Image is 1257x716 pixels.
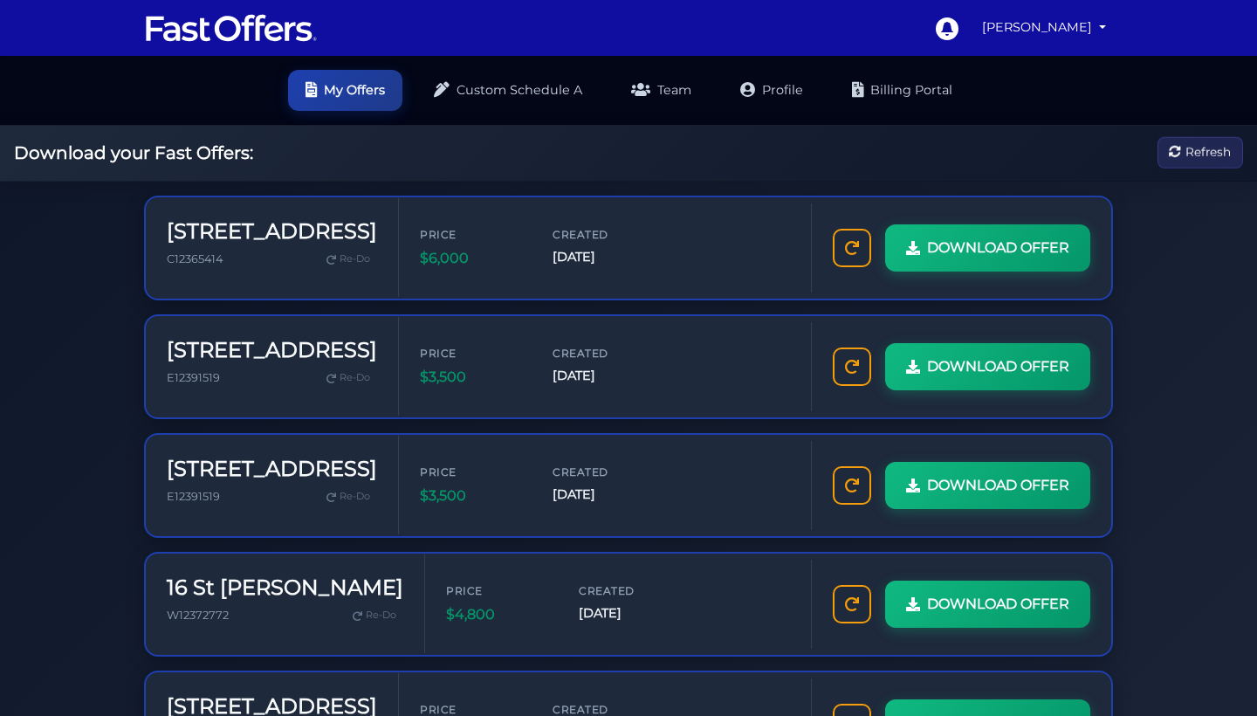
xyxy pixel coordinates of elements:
[579,603,683,623] span: [DATE]
[340,370,370,386] span: Re-Do
[927,593,1069,616] span: DOWNLOAD OFFER
[579,582,683,599] span: Created
[885,343,1090,390] a: DOWNLOAD OFFER
[420,247,525,270] span: $6,000
[885,224,1090,272] a: DOWNLOAD OFFER
[167,609,229,622] span: W12372772
[885,581,1090,628] a: DOWNLOAD OFFER
[446,603,551,626] span: $4,800
[553,345,657,361] span: Created
[420,485,525,507] span: $3,500
[553,366,657,386] span: [DATE]
[319,485,377,508] a: Re-Do
[975,10,1113,45] a: [PERSON_NAME]
[167,371,220,384] span: E12391519
[167,252,223,265] span: C12365414
[319,248,377,271] a: Re-Do
[167,490,220,503] span: E12391519
[167,338,377,363] h3: [STREET_ADDRESS]
[927,355,1069,378] span: DOWNLOAD OFFER
[416,70,600,111] a: Custom Schedule A
[319,367,377,389] a: Re-Do
[553,247,657,267] span: [DATE]
[346,604,403,627] a: Re-Do
[1157,137,1243,169] button: Refresh
[835,70,970,111] a: Billing Portal
[885,462,1090,509] a: DOWNLOAD OFFER
[167,575,403,601] h3: 16 St [PERSON_NAME]
[927,237,1069,259] span: DOWNLOAD OFFER
[340,251,370,267] span: Re-Do
[553,226,657,243] span: Created
[614,70,709,111] a: Team
[446,582,551,599] span: Price
[927,474,1069,497] span: DOWNLOAD OFFER
[366,608,396,623] span: Re-Do
[1185,143,1231,162] span: Refresh
[1191,648,1243,700] iframe: Customerly Messenger Launcher
[420,226,525,243] span: Price
[420,345,525,361] span: Price
[553,464,657,480] span: Created
[14,142,253,163] h2: Download your Fast Offers:
[288,70,402,111] a: My Offers
[167,219,377,244] h3: [STREET_ADDRESS]
[723,70,821,111] a: Profile
[340,489,370,505] span: Re-Do
[420,464,525,480] span: Price
[553,485,657,505] span: [DATE]
[420,366,525,389] span: $3,500
[167,457,377,482] h3: [STREET_ADDRESS]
